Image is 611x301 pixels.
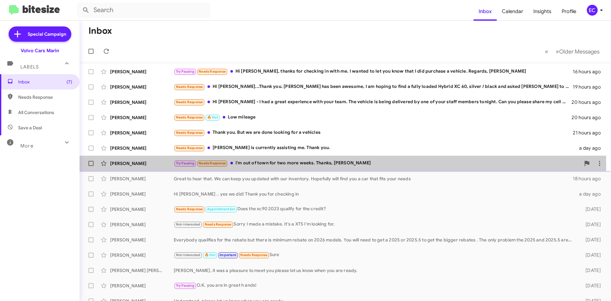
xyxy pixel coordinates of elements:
div: [PERSON_NAME] [110,84,174,90]
span: Important [220,253,236,257]
div: a day ago [575,145,606,151]
div: 21 hours ago [573,130,606,136]
div: [PERSON_NAME] [110,99,174,105]
span: Try Pausing [176,161,194,165]
div: [PERSON_NAME] [110,145,174,151]
div: [PERSON_NAME] [110,221,174,228]
div: I'm out of town for two more weeks. Thanks, [PERSON_NAME] [174,160,580,167]
span: Older Messages [559,48,600,55]
div: [PERSON_NAME] [110,283,174,289]
div: a day ago [575,191,606,197]
span: Appointment Set [207,207,235,211]
div: [DATE] [575,237,606,243]
div: [DATE] [575,283,606,289]
div: [DATE] [575,252,606,258]
div: Sorry I made a mistake. It's a XT5 I'm looking for. [174,221,575,228]
div: [PERSON_NAME] [PERSON_NAME] [110,267,174,274]
span: Needs Response [176,115,203,119]
div: [DATE] [575,206,606,212]
span: Needs Response [176,131,203,135]
a: Inbox [474,2,497,21]
div: Low mileage [174,114,572,121]
span: » [556,47,559,55]
div: 20 hours ago [572,114,606,121]
h1: Inbox [88,26,112,36]
a: Calendar [497,2,528,21]
div: [PERSON_NAME], it was a pleasure to meet you please let us know when you are ready. [174,267,575,274]
nav: Page navigation example [541,45,603,58]
div: Volvo Cars Marin [21,47,59,54]
span: Special Campaign [28,31,66,37]
span: Needs Response [176,146,203,150]
span: Needs Response [176,207,203,211]
div: Hi [PERSON_NAME] - I had a great experience with your team. The vehicle is being delivered by one... [174,98,572,106]
div: O.K. you are in great h ands! [174,282,575,289]
a: Insights [528,2,557,21]
input: Search [77,3,211,18]
div: Sure [174,251,575,259]
span: Needs Response [205,222,232,226]
div: Hi [PERSON_NAME] .. yes we did! Thank you for checking in [174,191,575,197]
span: « [545,47,548,55]
div: [DATE] [575,221,606,228]
div: [PERSON_NAME] [110,252,174,258]
span: Needs Response [18,94,72,100]
div: Hi [PERSON_NAME]...Thank you. [PERSON_NAME] has been awesome, I am hoping to find a fully loaded ... [174,83,573,90]
div: [PERSON_NAME] [110,191,174,197]
div: Hi [PERSON_NAME], thanks for checking in with me. I wanted to let you know that I did purchase a ... [174,68,573,75]
div: [PERSON_NAME] [110,68,174,75]
div: [PERSON_NAME] [110,160,174,167]
span: Try Pausing [176,69,194,74]
span: Needs Response [176,100,203,104]
div: Does the xc90 2023 qualify for the credit? [174,205,575,213]
span: All Conversations [18,109,54,116]
div: Everybody qualifies for the rebate but there is minimum rebate on 2026 models. You will need to g... [174,237,575,243]
span: Needs Response [199,69,226,74]
div: Great to hear that. We can keep you updated with our inventory. Hopefully will find you a car tha... [174,176,573,182]
div: [PERSON_NAME] [110,176,174,182]
button: Previous [541,45,552,58]
div: 20 hours ago [572,99,606,105]
span: (7) [67,79,72,85]
div: 19 hours ago [573,84,606,90]
span: Save a Deal [18,125,42,131]
div: 18 hours ago [573,176,606,182]
span: Labels [20,64,39,70]
span: Needs Response [240,253,267,257]
span: Not-Interested [176,253,200,257]
div: [PERSON_NAME] is currently assisting me. Thank you. [174,144,575,152]
span: Needs Response [199,161,226,165]
span: More [20,143,33,149]
span: 🔥 Hot [207,115,218,119]
div: [PERSON_NAME] [110,114,174,121]
div: Thank you. But we are done looking for a vehicles [174,129,573,136]
div: 16 hours ago [573,68,606,75]
div: [PERSON_NAME] [110,206,174,212]
div: [PERSON_NAME] [110,237,174,243]
span: 🔥 Hot [205,253,215,257]
button: EC [581,5,604,16]
div: [DATE] [575,267,606,274]
button: Next [552,45,603,58]
div: EC [587,5,598,16]
span: Not-Interested [176,222,200,226]
span: Try Pausing [176,283,194,288]
div: [PERSON_NAME] [110,130,174,136]
a: Profile [557,2,581,21]
span: Inbox [18,79,72,85]
a: Special Campaign [9,26,71,42]
span: Needs Response [176,85,203,89]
